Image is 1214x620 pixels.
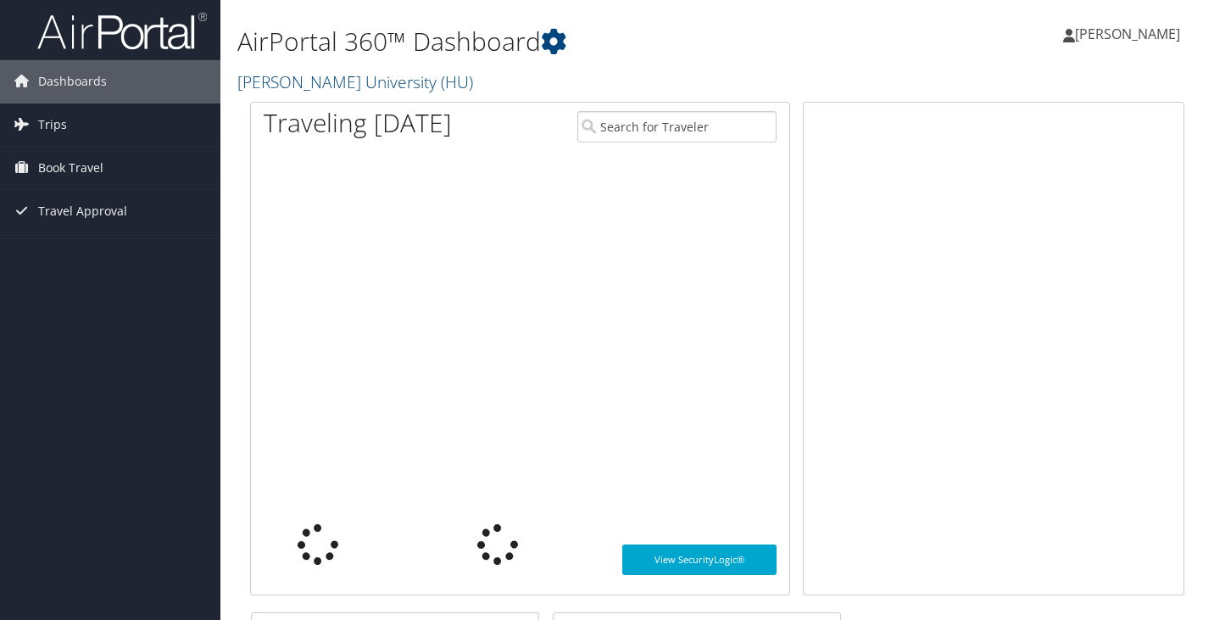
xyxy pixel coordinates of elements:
[1063,8,1197,59] a: [PERSON_NAME]
[622,545,777,575] a: View SecurityLogic®
[237,24,877,59] h1: AirPortal 360™ Dashboard
[577,111,776,142] input: Search for Traveler
[38,190,127,232] span: Travel Approval
[38,60,107,103] span: Dashboards
[38,147,103,189] span: Book Travel
[264,105,452,141] h1: Traveling [DATE]
[37,11,207,51] img: airportal-logo.png
[38,103,67,146] span: Trips
[1075,25,1180,43] span: [PERSON_NAME]
[237,70,477,93] a: [PERSON_NAME] University (HU)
